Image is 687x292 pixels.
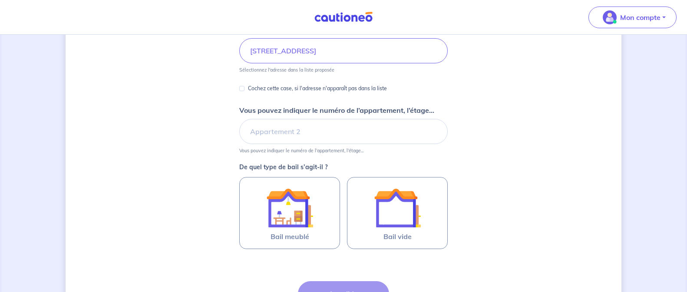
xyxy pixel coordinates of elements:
p: Sélectionnez l'adresse dans la liste proposée [239,67,334,73]
p: Vous pouvez indiquer le numéro de l’appartement, l’étage... [239,148,363,154]
p: Cochez cette case, si l'adresse n'apparaît pas dans la liste [248,83,387,94]
p: Vous pouvez indiquer le numéro de l’appartement, l’étage... [239,105,434,115]
p: De quel type de bail s’agit-il ? [239,164,448,170]
input: Appartement 2 [239,119,448,144]
button: illu_account_valid_menu.svgMon compte [588,7,677,28]
p: Mon compte [620,12,661,23]
img: Cautioneo [311,12,376,23]
img: illu_empty_lease.svg [374,184,421,231]
img: illu_account_valid_menu.svg [603,10,617,24]
span: Bail meublé [271,231,309,242]
img: illu_furnished_lease.svg [266,184,313,231]
span: Bail vide [383,231,412,242]
input: 2 rue de paris, 59000 lille [239,38,448,63]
